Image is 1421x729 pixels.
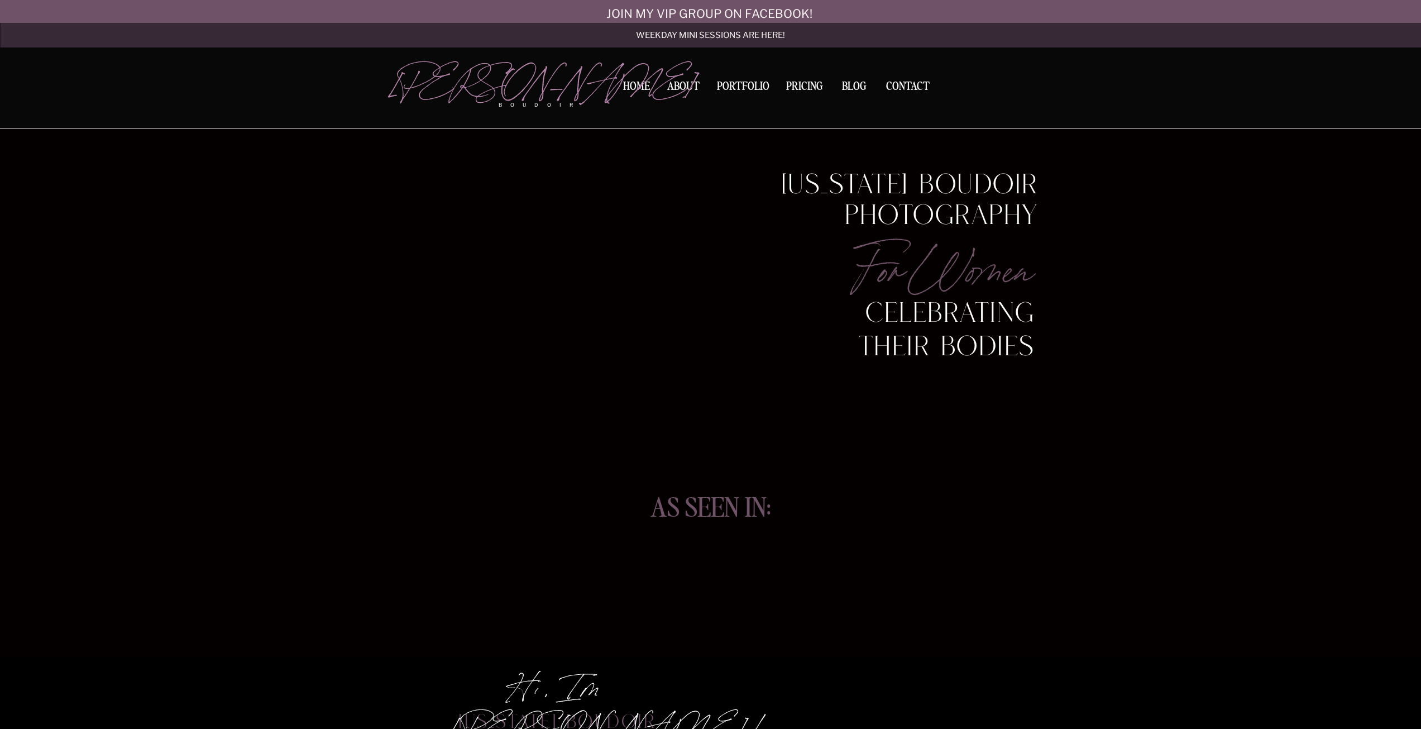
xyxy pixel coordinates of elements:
p: boudoir [499,101,591,109]
a: join my vip group on facebook! [606,2,815,12]
div: Hi, Im [PERSON_NAME]! [451,665,663,705]
h3: as seen in: [633,492,789,506]
a: Portfolio [713,81,773,96]
p: for women [789,231,1032,296]
a: Weekday mini sessions are here! [606,31,815,41]
p: celebrating their bodies [820,299,1035,325]
a: BLOG [837,81,872,91]
a: [PERSON_NAME] [391,63,591,96]
a: Pricing [783,81,826,96]
h1: [US_STATE] boudoir photography [775,173,1039,228]
a: Contact [882,81,934,93]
